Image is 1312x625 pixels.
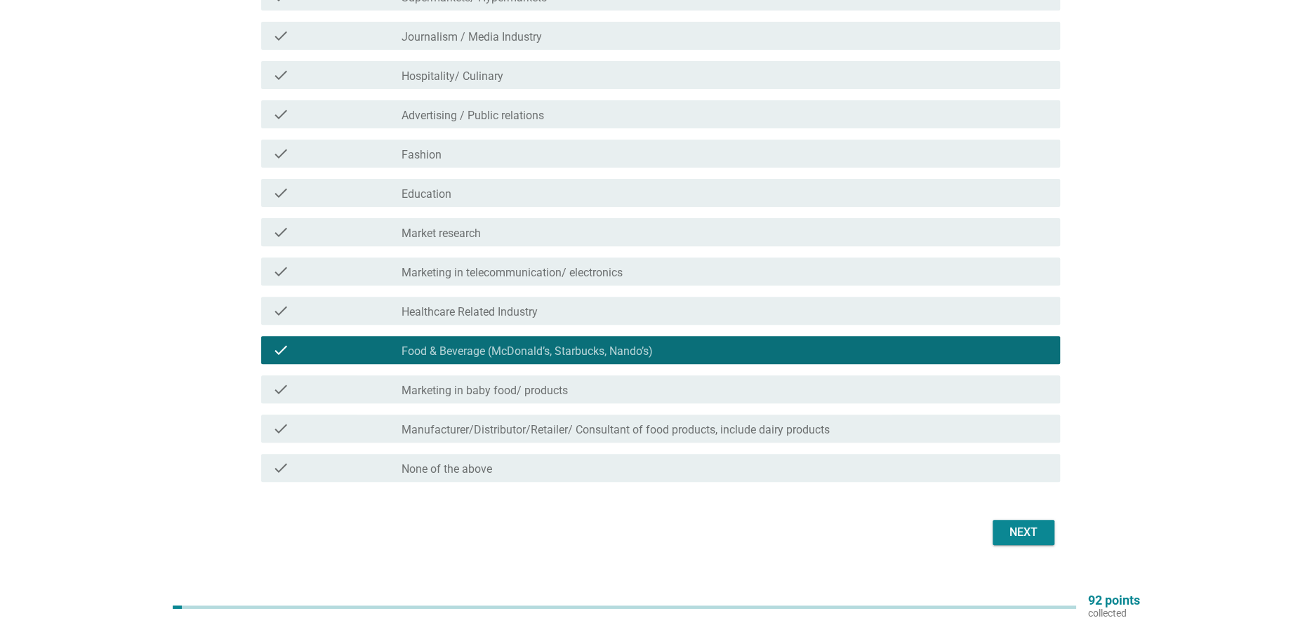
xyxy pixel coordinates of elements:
[272,145,289,162] i: check
[272,263,289,280] i: check
[402,462,492,476] label: None of the above
[272,342,289,358] i: check
[402,305,538,319] label: Healthcare Related Industry
[993,520,1054,545] button: Next
[402,187,451,201] label: Education
[1004,524,1043,541] div: Next
[272,302,289,319] i: check
[272,420,289,437] i: check
[272,106,289,123] i: check
[402,30,542,44] label: Journalism / Media Industry
[402,423,830,437] label: Manufacturer/Distributor/Retailer/ Consultant of food products, include dairy products
[402,148,442,162] label: Fashion
[272,381,289,398] i: check
[402,109,544,123] label: Advertising / Public relations
[272,67,289,83] i: check
[272,27,289,44] i: check
[1087,594,1139,607] p: 92 points
[402,266,623,280] label: Marketing in telecommunication/ electronics
[272,184,289,201] i: check
[272,459,289,476] i: check
[1087,607,1139,619] p: collected
[402,344,653,358] label: Food & Beverage (McDonald’s, Starbucks, Nando’s)
[272,224,289,241] i: check
[402,384,568,398] label: Marketing in baby food/ products
[402,227,481,241] label: Market research
[402,69,503,83] label: Hospitality/ Culinary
